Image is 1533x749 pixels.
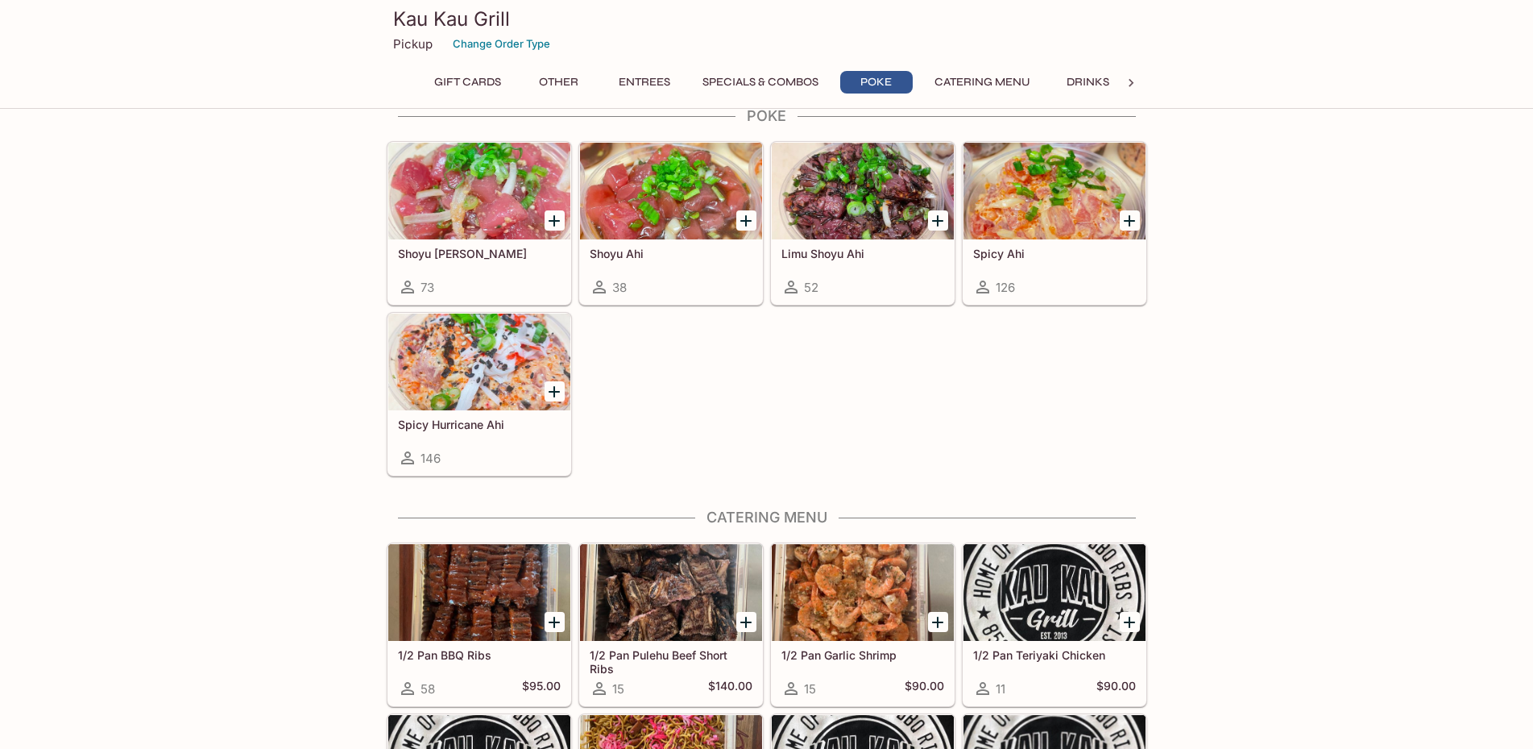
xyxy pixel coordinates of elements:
[804,280,818,295] span: 52
[736,612,756,632] button: Add 1/2 Pan Pulehu Beef Short Ribs
[421,681,435,697] span: 58
[612,280,627,295] span: 38
[772,143,954,239] div: Limu Shoyu Ahi
[421,280,434,295] span: 73
[580,544,762,641] div: 1/2 Pan Pulehu Beef Short Ribs
[398,247,561,260] h5: Shoyu [PERSON_NAME]
[398,648,561,662] h5: 1/2 Pan BBQ Ribs
[1052,71,1125,94] button: Drinks
[421,451,441,466] span: 146
[963,543,1146,706] a: 1/2 Pan Teriyaki Chicken11$90.00
[522,679,561,698] h5: $95.00
[388,544,570,641] div: 1/2 Pan BBQ Ribs
[1120,210,1140,231] button: Add Spicy Ahi
[387,543,571,706] a: 1/2 Pan BBQ Ribs58$95.00
[926,71,1039,94] button: Catering Menu
[772,544,954,641] div: 1/2 Pan Garlic Shrimp
[1120,612,1140,632] button: Add 1/2 Pan Teriyaki Chicken
[781,247,944,260] h5: Limu Shoyu Ahi
[580,143,762,239] div: Shoyu Ahi
[694,71,827,94] button: Specials & Combos
[545,612,565,632] button: Add 1/2 Pan BBQ Ribs
[545,381,565,402] button: Add Spicy Hurricane Ahi
[771,142,955,305] a: Limu Shoyu Ahi52
[590,247,752,260] h5: Shoyu Ahi
[963,544,1146,641] div: 1/2 Pan Teriyaki Chicken
[612,681,624,697] span: 15
[608,71,681,94] button: Entrees
[393,6,1141,31] h3: Kau Kau Grill
[579,543,763,706] a: 1/2 Pan Pulehu Beef Short Ribs15$140.00
[840,71,913,94] button: Poke
[545,210,565,231] button: Add Shoyu Ginger Ahi
[781,648,944,662] h5: 1/2 Pan Garlic Shrimp
[388,314,570,410] div: Spicy Hurricane Ahi
[393,36,433,52] p: Pickup
[590,648,752,675] h5: 1/2 Pan Pulehu Beef Short Ribs
[905,679,944,698] h5: $90.00
[973,247,1136,260] h5: Spicy Ahi
[387,142,571,305] a: Shoyu [PERSON_NAME]73
[996,681,1005,697] span: 11
[387,509,1147,526] h4: Catering Menu
[708,679,752,698] h5: $140.00
[387,313,571,476] a: Spicy Hurricane Ahi146
[771,543,955,706] a: 1/2 Pan Garlic Shrimp15$90.00
[445,31,557,56] button: Change Order Type
[388,143,570,239] div: Shoyu Ginger Ahi
[928,612,948,632] button: Add 1/2 Pan Garlic Shrimp
[928,210,948,231] button: Add Limu Shoyu Ahi
[523,71,595,94] button: Other
[736,210,756,231] button: Add Shoyu Ahi
[804,681,816,697] span: 15
[996,280,1015,295] span: 126
[425,71,510,94] button: Gift Cards
[973,648,1136,662] h5: 1/2 Pan Teriyaki Chicken
[579,142,763,305] a: Shoyu Ahi38
[963,143,1146,239] div: Spicy Ahi
[387,107,1147,125] h4: Poke
[963,142,1146,305] a: Spicy Ahi126
[398,418,561,431] h5: Spicy Hurricane Ahi
[1096,679,1136,698] h5: $90.00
